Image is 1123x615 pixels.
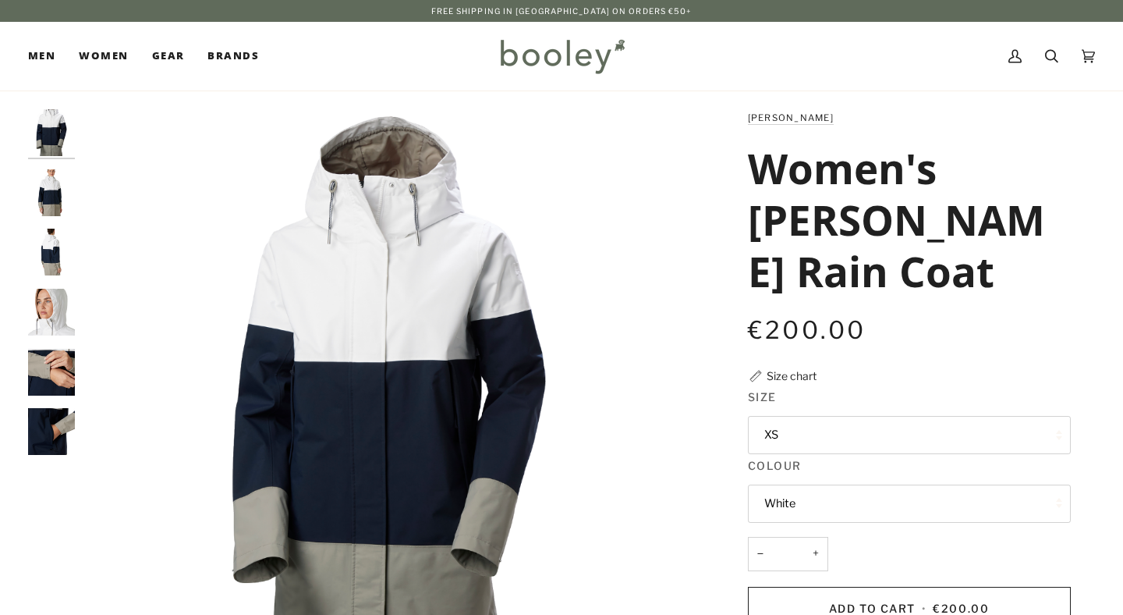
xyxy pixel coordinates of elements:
[431,5,693,17] p: Free Shipping in [GEOGRAPHIC_DATA] on Orders €50+
[28,349,75,396] img: Helly Hansen Women's Koster Rain Coat White - Booley Galway
[748,416,1071,454] button: XS
[79,48,128,64] span: Women
[28,22,67,91] a: Men
[767,368,817,384] div: Size chart
[207,48,259,64] span: Brands
[28,169,75,216] img: Helly Hansen Women's Koster Rain Coat White - Booley Galway
[140,22,197,91] a: Gear
[748,112,834,123] a: [PERSON_NAME]
[748,537,773,572] button: −
[803,537,828,572] button: +
[933,602,989,615] span: €200.00
[748,457,802,474] span: Colour
[748,537,828,572] input: Quantity
[28,229,75,276] img: Helly Hansen Women's Koster Rain Coat White - Booley Galway
[67,22,140,91] a: Women
[28,109,75,156] img: Helly Hansen Women's Koster Rain Coat White - Booley Galway
[829,602,916,615] span: Add to Cart
[494,34,630,79] img: Booley
[748,315,866,345] span: €200.00
[748,389,777,405] span: Size
[748,142,1059,297] h1: Women's [PERSON_NAME] Rain Coat
[28,48,55,64] span: Men
[196,22,271,91] a: Brands
[748,485,1071,523] button: White
[152,48,185,64] span: Gear
[28,408,75,455] img: Helly Hansen Women's Koster Rain Coat White - Booley Galway
[28,289,75,336] img: Helly Hansen Women's Koster Rain Coat White - Booley Galway
[919,602,930,615] span: •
